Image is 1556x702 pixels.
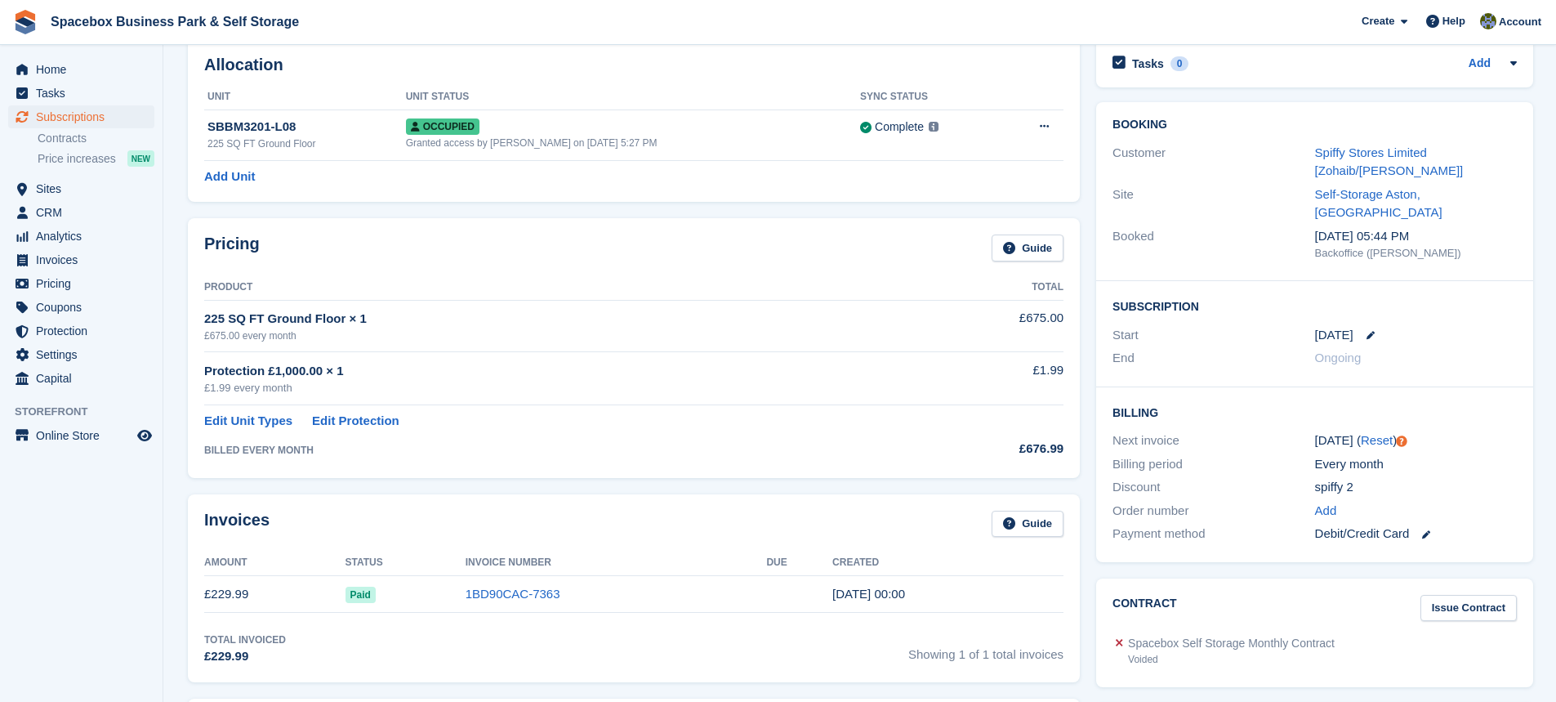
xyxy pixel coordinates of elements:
span: Account [1499,14,1541,30]
span: Sites [36,177,134,200]
a: menu [8,320,154,342]
img: icon-info-grey-7440780725fd019a000dd9b08b2336e03edf1995a4989e88bcd33f0948082b44.svg [929,122,939,132]
a: Contracts [38,131,154,146]
div: Order number [1112,502,1314,521]
div: [DATE] ( ) [1315,431,1517,450]
a: Guide [992,511,1063,538]
a: menu [8,248,154,271]
a: Edit Protection [312,412,399,431]
span: Protection [36,320,134,342]
time: 2025-08-11 23:00:06 UTC [832,587,905,601]
a: Guide [992,235,1063,262]
div: Voided [1128,652,1335,667]
div: Discount [1112,478,1314,497]
th: Unit Status [406,84,860,110]
div: 225 SQ FT Ground Floor [207,136,406,151]
span: Online Store [36,424,134,447]
div: Spacebox Self Storage Monthly Contract [1128,635,1335,652]
div: £675.00 every month [204,329,904,343]
th: Invoice Number [466,550,767,576]
a: Edit Unit Types [204,412,292,431]
a: Add Unit [204,168,255,186]
img: stora-icon-8386f47178a22dfd0bd8f6a31ec36ba5ce8667c1dd55bd0f319d3a0aa187defe.svg [13,10,38,34]
span: Tasks [36,82,134,105]
span: Settings [36,343,134,366]
th: Unit [204,84,406,110]
span: Ongoing [1315,351,1362,364]
div: End [1112,349,1314,368]
a: menu [8,272,154,295]
span: Invoices [36,248,134,271]
td: £229.99 [204,576,346,613]
th: Status [346,550,466,576]
a: menu [8,225,154,248]
div: Next invoice [1112,431,1314,450]
time: 2025-08-11 23:00:00 UTC [1315,326,1353,345]
td: £675.00 [904,300,1063,351]
div: Start [1112,326,1314,345]
a: Preview store [135,426,154,445]
a: menu [8,343,154,366]
img: sahil [1480,13,1496,29]
a: menu [8,105,154,128]
span: Showing 1 of 1 total invoices [908,633,1063,666]
span: CRM [36,201,134,224]
div: Tooltip anchor [1394,434,1409,449]
a: menu [8,58,154,81]
div: Granted access by [PERSON_NAME] on [DATE] 5:27 PM [406,136,860,150]
span: Storefront [15,404,163,420]
div: 0 [1170,56,1189,71]
div: £1.99 every month [204,380,904,396]
a: menu [8,424,154,447]
span: Coupons [36,296,134,319]
h2: Subscription [1112,297,1517,314]
a: Spacebox Business Park & Self Storage [44,8,305,35]
h2: Pricing [204,235,260,262]
div: Payment method [1112,525,1314,543]
a: menu [8,177,154,200]
div: Protection £1,000.00 × 1 [204,362,904,381]
a: Reset [1361,433,1393,447]
div: spiffy 2 [1315,478,1517,497]
span: Pricing [36,272,134,295]
div: Debit/Credit Card [1315,525,1517,543]
div: £676.99 [904,440,1063,458]
td: £1.99 [904,352,1063,405]
div: [DATE] 05:44 PM [1315,227,1517,246]
div: Customer [1112,144,1314,181]
th: Sync Status [860,84,1001,110]
a: Price increases NEW [38,150,154,168]
a: menu [8,201,154,224]
div: Booked [1112,227,1314,262]
span: Create [1362,13,1394,29]
span: Capital [36,367,134,390]
a: menu [8,82,154,105]
span: Analytics [36,225,134,248]
a: Issue Contract [1420,595,1517,622]
th: Product [204,275,904,301]
div: 225 SQ FT Ground Floor × 1 [204,310,904,329]
a: Self-Storage Aston, [GEOGRAPHIC_DATA] [1315,187,1442,220]
div: BILLED EVERY MONTH [204,443,904,458]
div: Total Invoiced [204,633,286,647]
th: Total [904,275,1063,301]
span: Help [1442,13,1465,29]
th: Amount [204,550,346,576]
h2: Invoices [204,511,270,538]
a: 1BD90CAC-7363 [466,587,560,601]
a: Spiffy Stores Limited [Zohaib/[PERSON_NAME]] [1315,145,1464,178]
span: Subscriptions [36,105,134,128]
div: Backoffice ([PERSON_NAME]) [1315,245,1517,262]
div: Complete [875,118,924,136]
a: menu [8,367,154,390]
th: Created [832,550,1063,576]
div: £229.99 [204,647,286,666]
a: Add [1315,502,1337,521]
span: Paid [346,587,376,603]
h2: Tasks [1132,56,1164,71]
h2: Allocation [204,56,1063,74]
h2: Billing [1112,404,1517,420]
th: Due [766,550,832,576]
span: Occupied [406,118,479,135]
div: SBBM3201-L08 [207,118,406,136]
